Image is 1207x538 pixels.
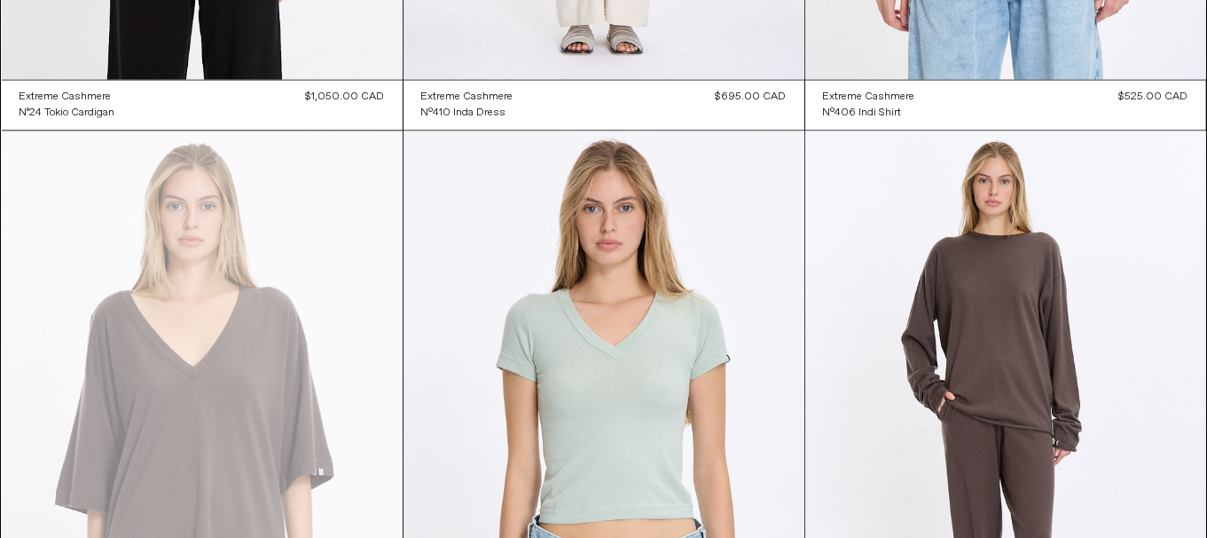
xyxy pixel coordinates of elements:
[823,90,915,105] div: Extreme Cashmere
[421,90,513,105] div: Extreme Cashmere
[823,105,915,121] a: N°406 Indi Shirt
[306,89,385,105] div: $1,050.00 CAD
[823,106,902,121] div: N°406 Indi Shirt
[421,106,506,121] div: N°410 Inda Dress
[1119,89,1188,105] div: $525.00 CAD
[20,90,112,105] div: Extreme Cashmere
[716,89,787,105] div: $695.00 CAD
[823,89,915,105] a: Extreme Cashmere
[20,105,115,121] a: Nº24 Tokio Cardigan
[421,89,513,105] a: Extreme Cashmere
[20,89,115,105] a: Extreme Cashmere
[20,106,115,121] div: Nº24 Tokio Cardigan
[421,105,513,121] a: N°410 Inda Dress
